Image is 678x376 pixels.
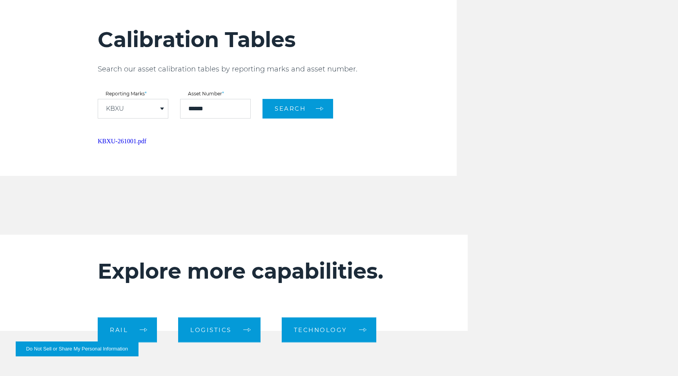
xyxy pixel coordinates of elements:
[178,317,261,342] a: logistics arrow arrow
[98,64,457,74] p: Search our asset calibration tables by reporting marks and asset number.
[110,327,128,333] span: RAIL
[98,138,146,144] a: KBXU-261001.pdf
[180,91,251,96] label: Asset Number
[282,317,376,342] a: Technology arrow arrow
[98,91,168,96] label: Reporting Marks
[106,106,124,112] a: KBXU
[262,99,333,119] button: Search arrow arrow
[275,105,306,112] span: Search
[98,27,457,53] h2: Calibration Tables
[98,258,403,284] h2: Explore more capabilities.
[190,327,231,333] span: logistics
[294,327,347,333] span: Technology
[16,341,139,356] button: Do Not Sell or Share My Personal Information
[98,317,157,342] a: RAIL arrow arrow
